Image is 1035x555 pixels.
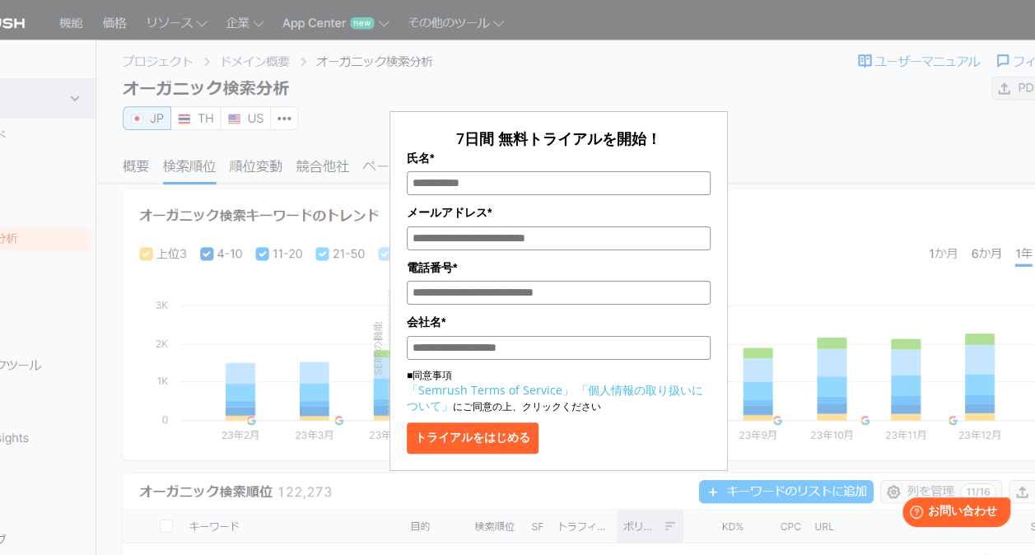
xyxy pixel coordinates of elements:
label: 電話番号* [407,259,711,277]
a: 「Semrush Terms of Service」 [407,382,574,398]
label: メールアドレス* [407,203,711,222]
iframe: Help widget launcher [888,491,1017,537]
button: トライアルをはじめる [407,422,538,454]
a: 「個人情報の取り扱いについて」 [407,382,703,413]
p: ■同意事項 にご同意の上、クリックください [407,368,711,414]
span: 7日間 無料トライアルを開始！ [456,128,661,148]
